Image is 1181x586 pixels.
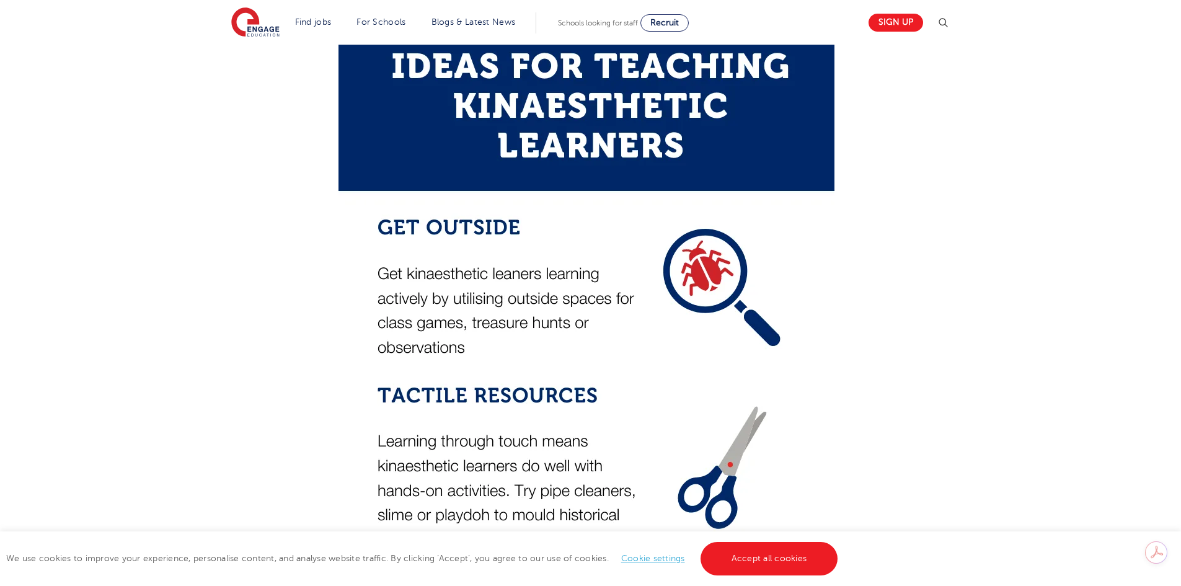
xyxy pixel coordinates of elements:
span: Recruit [650,18,679,27]
span: Schools looking for staff [558,19,638,27]
img: Engage Education [231,7,280,38]
a: Sign up [869,14,923,32]
span: We use cookies to improve your experience, personalise content, and analyse website traffic. By c... [6,554,841,563]
a: Accept all cookies [701,542,838,575]
a: For Schools [356,17,405,27]
a: Find jobs [295,17,332,27]
a: Blogs & Latest News [431,17,516,27]
a: Cookie settings [621,554,685,563]
a: Recruit [640,14,689,32]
